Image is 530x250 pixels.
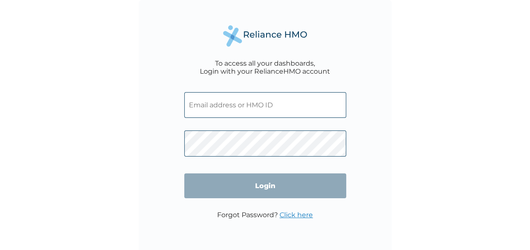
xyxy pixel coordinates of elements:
[200,59,330,75] div: To access all your dashboards, Login with your RelianceHMO account
[223,25,307,47] img: Reliance Health's Logo
[184,173,346,198] input: Login
[184,92,346,118] input: Email address or HMO ID
[280,211,313,219] a: Click here
[217,211,313,219] p: Forgot Password?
